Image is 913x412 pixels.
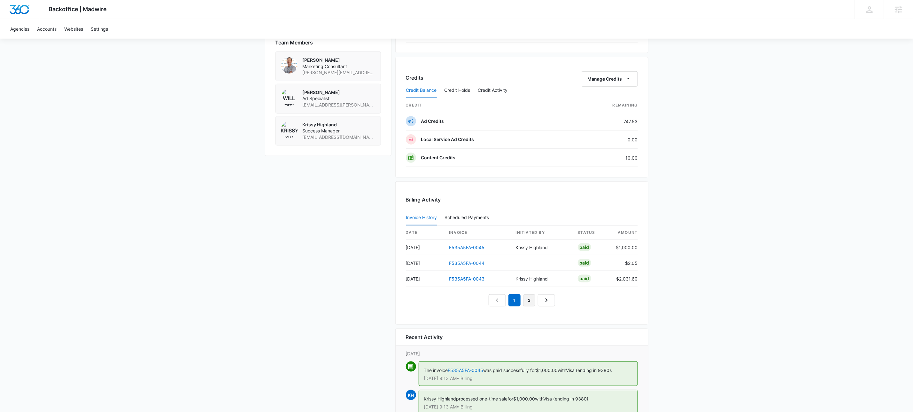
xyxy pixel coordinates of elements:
img: Will Fritz [281,89,298,106]
a: F535A5FA-0045 [448,368,484,373]
span: KH [406,390,416,400]
span: Krissy Highland [424,396,456,401]
span: Marketing Consultant [303,63,375,70]
span: The invoice [424,368,448,373]
th: Initiated By [511,226,573,240]
span: for [508,396,514,401]
th: status [573,226,611,240]
td: $2,031.60 [611,271,638,287]
span: with [535,396,544,401]
a: Next Page [538,294,555,306]
button: Invoice History [406,210,437,226]
em: 1 [508,294,521,306]
span: Backoffice | Madwire [49,6,107,12]
button: Manage Credits [581,71,638,87]
th: invoice [444,226,511,240]
nav: Pagination [489,294,555,306]
div: Scheduled Payments [445,215,492,220]
p: Local Service Ad Credits [421,136,474,143]
td: [DATE] [406,271,444,287]
button: Credit Holds [445,83,470,98]
a: Websites [60,19,87,39]
a: Accounts [33,19,60,39]
span: $1,000.00 [514,396,535,401]
span: [EMAIL_ADDRESS][DOMAIN_NAME] [303,134,375,140]
span: $1,000.00 [536,368,558,373]
span: Visa (ending in 9380). [544,396,590,401]
a: Settings [87,19,112,39]
th: credit [406,99,570,112]
span: [PERSON_NAME][EMAIL_ADDRESS][PERSON_NAME][DOMAIN_NAME] [303,69,375,76]
td: Krissy Highland [511,271,573,287]
p: [PERSON_NAME] [303,89,375,96]
a: Page 2 [523,294,535,306]
td: 0.00 [570,131,638,149]
img: Krissy Highland [281,122,298,138]
button: Credit Balance [406,83,437,98]
p: Krissy Highland [303,122,375,128]
p: Content Credits [421,154,456,161]
div: Paid [578,243,591,251]
td: [DATE] [406,255,444,271]
td: 10.00 [570,149,638,167]
span: with [558,368,566,373]
span: Team Members [275,39,313,46]
td: $2.05 [611,255,638,271]
th: date [406,226,444,240]
td: 747.53 [570,112,638,131]
h3: Credits [406,74,424,82]
td: [DATE] [406,240,444,255]
span: Success Manager [303,128,375,134]
span: Visa (ending in 9380). [566,368,613,373]
h3: Billing Activity [406,196,638,203]
span: was paid successfully for [484,368,536,373]
p: [PERSON_NAME] [303,57,375,63]
a: F535A5FA-0045 [449,245,485,250]
span: processed one-time sale [456,396,508,401]
p: Ad Credits [421,118,444,124]
h6: Recent Activity [406,333,443,341]
p: [DATE] [406,350,638,357]
div: Paid [578,259,591,267]
td: $1,000.00 [611,240,638,255]
a: Agencies [6,19,33,39]
a: F535A5FA-0044 [449,260,485,266]
th: Remaining [570,99,638,112]
a: F535A5FA-0043 [449,276,485,281]
button: Credit Activity [478,83,508,98]
span: [EMAIL_ADDRESS][PERSON_NAME][DOMAIN_NAME] [303,102,375,108]
th: amount [611,226,638,240]
img: Nathan Harr [281,57,298,74]
td: Krissy Highland [511,240,573,255]
p: [DATE] 9:13 AM • Billing [424,376,632,381]
p: [DATE] 9:13 AM • Billing [424,405,632,409]
span: Ad Specialist [303,95,375,102]
div: Paid [578,275,591,282]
